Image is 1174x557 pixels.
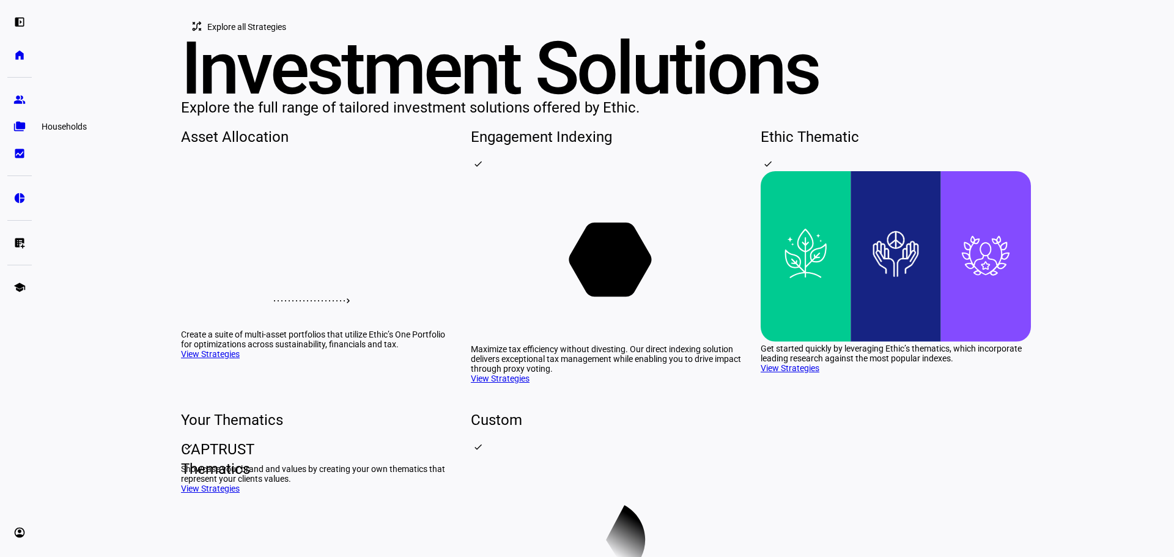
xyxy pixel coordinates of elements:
eth-mat-symbol: folder_copy [13,120,26,133]
eth-mat-symbol: left_panel_open [13,16,26,28]
eth-mat-symbol: account_circle [13,526,26,539]
eth-mat-symbol: bid_landscape [13,147,26,160]
div: Households [37,119,92,134]
a: View Strategies [761,363,819,373]
a: View Strategies [181,484,240,493]
div: Investment Solutions [181,39,1032,98]
span: Explore all Strategies [207,15,286,39]
a: group [7,87,32,112]
eth-mat-symbol: home [13,49,26,61]
div: Explore the full range of tailored investment solutions offered by Ethic. [181,98,1032,117]
a: View Strategies [181,349,240,359]
div: Your Thematics [181,410,451,430]
a: folder_copy [7,114,32,139]
div: Get started quickly by leveraging Ethic’s thematics, which incorporate leading research against t... [761,344,1031,363]
a: View Strategies [471,374,530,383]
mat-icon: check [473,442,483,452]
div: Showcase your brand and values by creating your own thematics that represent your clients values. [181,464,451,484]
mat-icon: check [763,159,773,169]
div: Custom [471,410,741,430]
div: Engagement Indexing [471,127,741,147]
span: CAPTRUST Thematics [171,440,191,479]
mat-icon: tactic [191,20,203,32]
div: Create a suite of multi-asset portfolios that utilize Ethic’s One Portfolio for optimizations acr... [181,330,451,349]
eth-mat-symbol: pie_chart [13,192,26,204]
a: home [7,43,32,67]
a: bid_landscape [7,141,32,166]
mat-icon: check [473,159,483,169]
eth-mat-symbol: group [13,94,26,106]
div: Ethic Thematic [761,127,1031,147]
div: Asset Allocation [181,127,451,147]
a: pie_chart [7,186,32,210]
eth-mat-symbol: list_alt_add [13,237,26,249]
eth-mat-symbol: school [13,281,26,293]
div: Maximize tax efficiency without divesting. Our direct indexing solution delivers exceptional tax ... [471,344,741,374]
button: Explore all Strategies [181,15,301,39]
